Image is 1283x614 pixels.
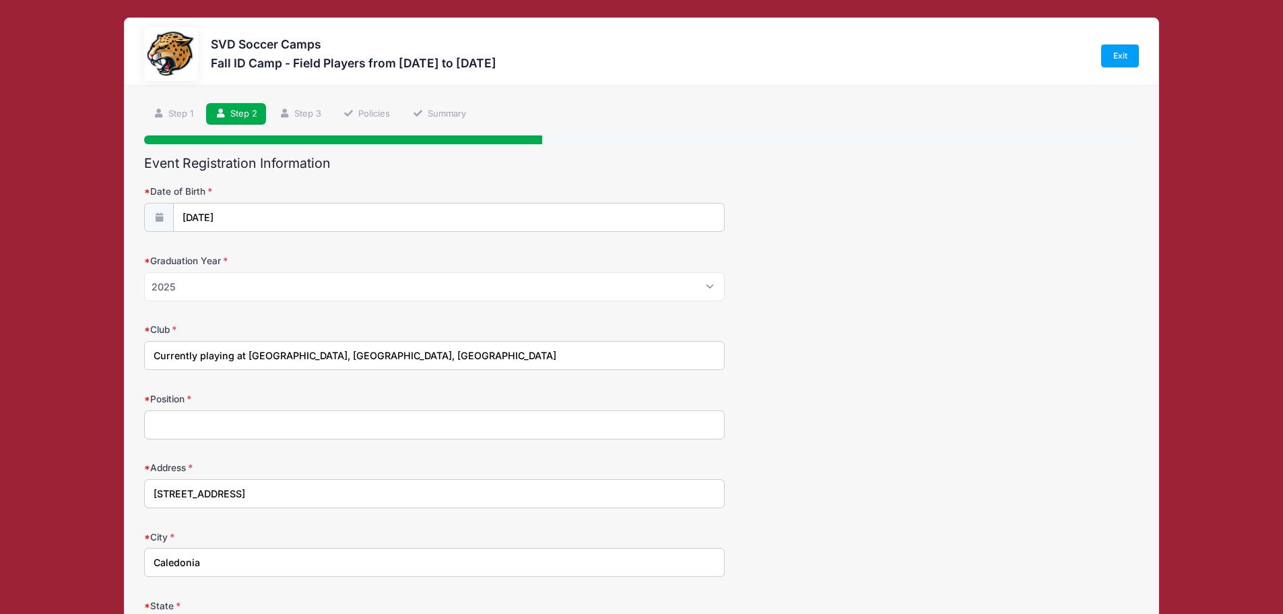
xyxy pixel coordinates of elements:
[173,203,724,232] input: mm/dd/yyyy
[144,185,475,198] label: Date of Birth
[144,103,202,125] a: Step 1
[144,461,475,474] label: Address
[1101,44,1139,67] a: Exit
[144,323,475,336] label: Club
[403,103,475,125] a: Summary
[270,103,330,125] a: Step 3
[144,254,475,268] label: Graduation Year
[144,156,1139,171] h2: Event Registration Information
[144,530,475,544] label: City
[144,392,475,406] label: Position
[211,37,496,51] h3: SVD Soccer Camps
[144,599,475,613] label: State
[206,103,266,125] a: Step 2
[335,103,399,125] a: Policies
[211,56,496,70] h3: Fall ID Camp - Field Players from [DATE] to [DATE]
